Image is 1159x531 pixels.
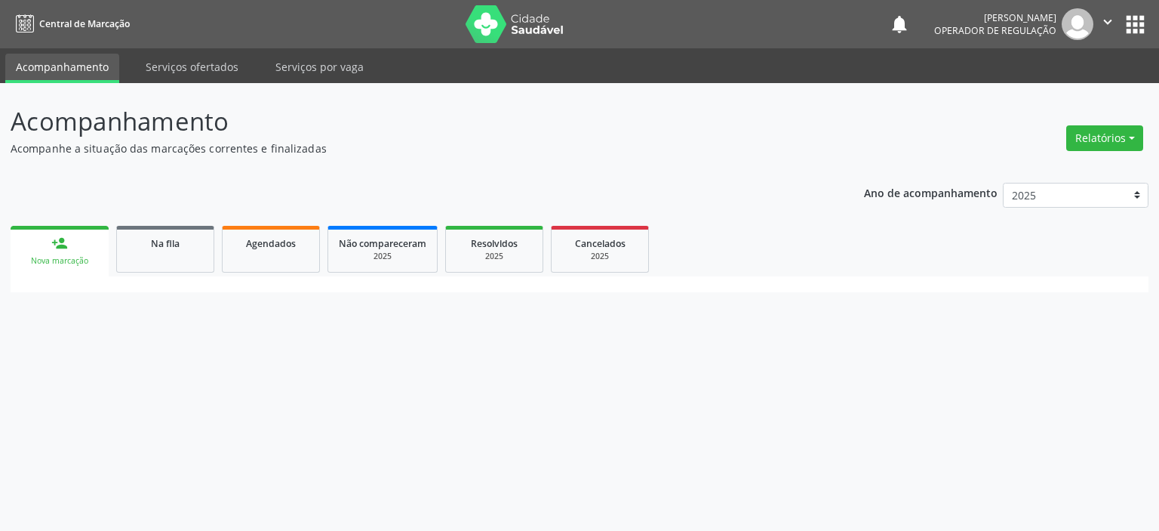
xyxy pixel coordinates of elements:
div: [PERSON_NAME] [934,11,1056,24]
p: Acompanhe a situação das marcações correntes e finalizadas [11,140,807,156]
span: Não compareceram [339,237,426,250]
div: 2025 [562,251,638,262]
span: Operador de regulação [934,24,1056,37]
p: Acompanhamento [11,103,807,140]
span: Agendados [246,237,296,250]
button: apps [1122,11,1148,38]
button: Relatórios [1066,125,1143,151]
div: Nova marcação [21,255,98,267]
div: 2025 [457,251,532,262]
a: Central de Marcação [11,11,130,36]
a: Serviços ofertados [135,54,249,80]
span: Resolvidos [471,237,518,250]
img: img [1062,8,1093,40]
span: Cancelados [575,237,626,250]
a: Serviços por vaga [265,54,374,80]
button:  [1093,8,1122,40]
span: Na fila [151,237,180,250]
div: 2025 [339,251,426,262]
div: person_add [51,235,68,252]
i:  [1099,14,1116,30]
a: Acompanhamento [5,54,119,83]
span: Central de Marcação [39,17,130,30]
button: notifications [889,14,910,35]
p: Ano de acompanhamento [864,183,998,202]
